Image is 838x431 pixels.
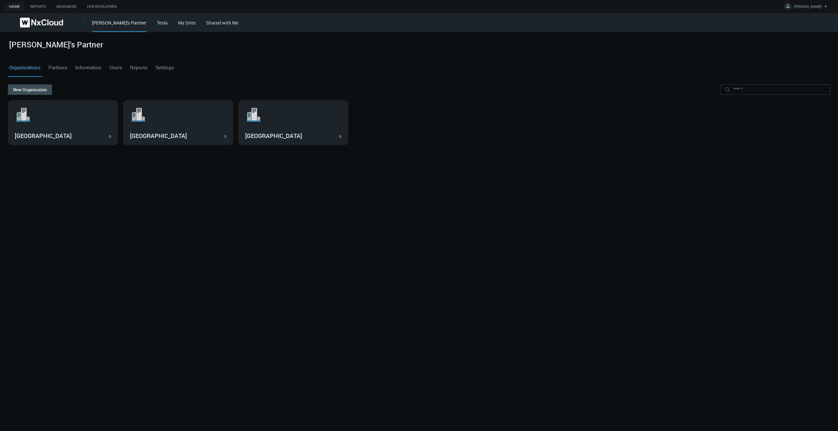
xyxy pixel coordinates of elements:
a: Home [4,3,25,11]
a: Information [74,59,103,77]
div: 0 [339,133,341,140]
a: Settings [154,59,175,77]
a: My Sites [178,20,196,26]
a: Reports [129,59,149,77]
button: New Organization [8,84,52,95]
div: 3 [224,133,226,140]
a: Resources [51,3,82,11]
h3: [GEOGRAPHIC_DATA] [130,132,217,140]
a: For Developers [82,3,122,11]
h2: [PERSON_NAME]'s Partner [9,40,103,49]
span: [PERSON_NAME] [794,4,822,11]
a: Tesla [157,20,168,26]
div: 0 [109,133,111,140]
a: Shared with Me [206,20,238,26]
img: Nx Cloud logo [20,18,63,27]
h3: [GEOGRAPHIC_DATA] [15,132,101,140]
h3: [GEOGRAPHIC_DATA] [245,132,332,140]
a: Reports [25,3,51,11]
a: Organizations [8,59,42,77]
div: [PERSON_NAME]'s Partner [92,19,146,32]
a: Users [108,59,123,77]
a: Partners [47,59,69,77]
